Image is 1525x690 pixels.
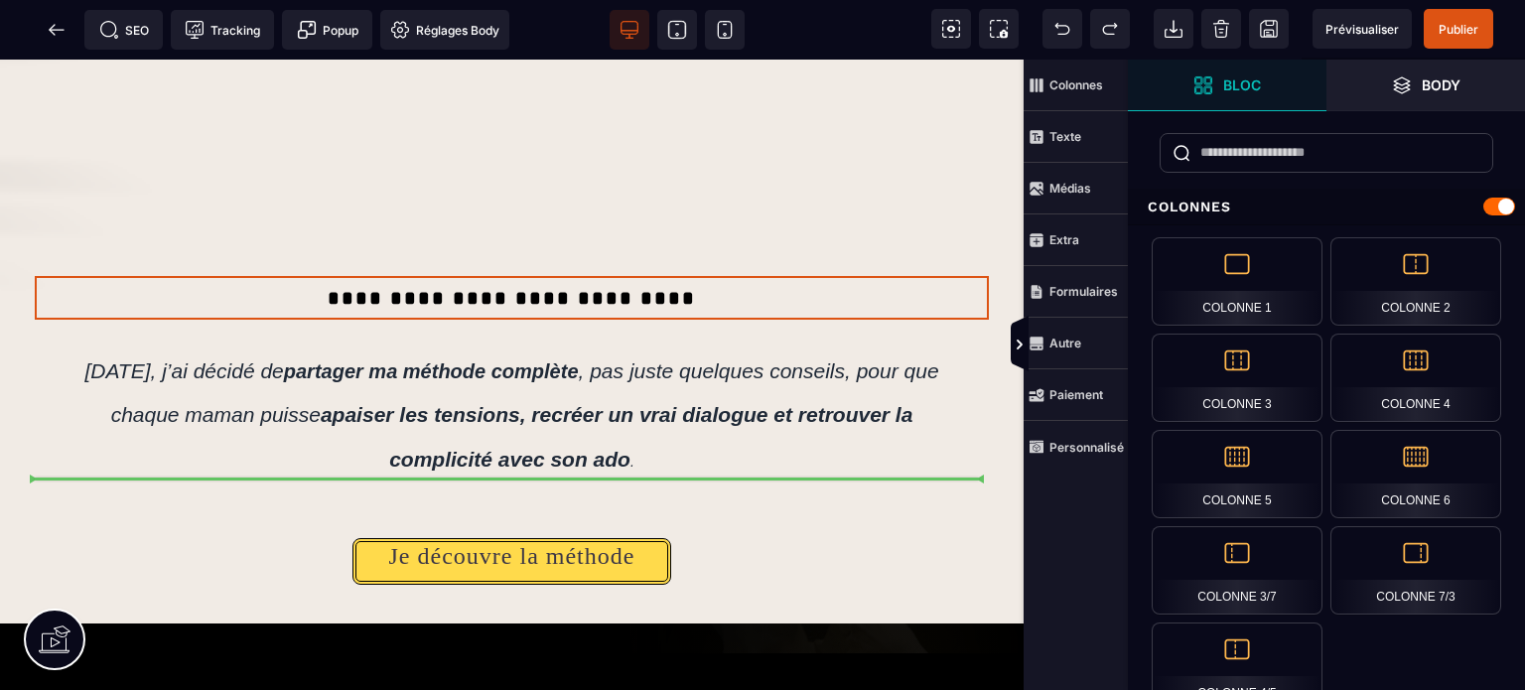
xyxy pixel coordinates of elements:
[185,20,260,40] span: Tracking
[1024,60,1128,111] span: Colonnes
[380,10,509,50] span: Favicon
[1325,22,1399,37] span: Prévisualiser
[1049,77,1103,92] strong: Colonnes
[1152,334,1322,422] div: Colonne 3
[1049,440,1124,455] strong: Personnalisé
[1049,129,1081,144] strong: Texte
[1024,266,1128,318] span: Formulaires
[1424,9,1493,49] span: Enregistrer le contenu
[84,10,163,50] span: Métadata SEO
[1024,111,1128,163] span: Texte
[1201,9,1241,49] span: Nettoyage
[1024,163,1128,214] span: Médias
[1330,237,1501,326] div: Colonne 2
[99,20,149,40] span: SEO
[1024,421,1128,473] span: Personnalisé
[705,10,745,50] span: Voir mobile
[1128,60,1326,111] span: Ouvrir les blocs
[1049,387,1103,402] strong: Paiement
[297,20,358,40] span: Popup
[657,10,697,50] span: Voir tablette
[37,10,76,50] span: Retour
[171,10,274,50] span: Code de suivi
[931,9,971,49] span: Voir les composants
[1128,189,1525,225] div: Colonnes
[1090,9,1130,49] span: Rétablir
[390,20,499,40] span: Réglages Body
[1024,214,1128,266] span: Extra
[1049,232,1079,247] strong: Extra
[1330,430,1501,518] div: Colonne 6
[630,394,634,410] span: .
[1330,526,1501,615] div: Colonne 7/3
[1152,237,1322,326] div: Colonne 1
[321,344,918,410] span: apaiser les tensions, recréer un vrai dialogue et retrouver la complicité avec son ado
[1049,181,1091,196] strong: Médias
[1024,318,1128,369] span: Autre
[610,10,649,50] span: Voir bureau
[352,479,670,525] button: Je découvre la méthode
[1152,430,1322,518] div: Colonne 5
[1154,9,1193,49] span: Importer
[1330,334,1501,422] div: Colonne 4
[1024,369,1128,421] span: Paiement
[1313,9,1412,49] span: Aperçu
[1042,9,1082,49] span: Défaire
[1128,316,1148,375] span: Afficher les vues
[1223,77,1261,92] strong: Bloc
[1049,336,1081,350] strong: Autre
[979,9,1019,49] span: Capture d'écran
[84,300,283,323] span: [DATE], j’ai décidé de
[1439,22,1478,37] span: Publier
[1326,60,1525,111] span: Ouvrir les calques
[1049,284,1118,299] strong: Formulaires
[1422,77,1460,92] strong: Body
[282,10,372,50] span: Créer une alerte modale
[284,301,579,323] span: partager ma méthode complète
[1152,526,1322,615] div: Colonne 3/7
[1249,9,1289,49] span: Enregistrer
